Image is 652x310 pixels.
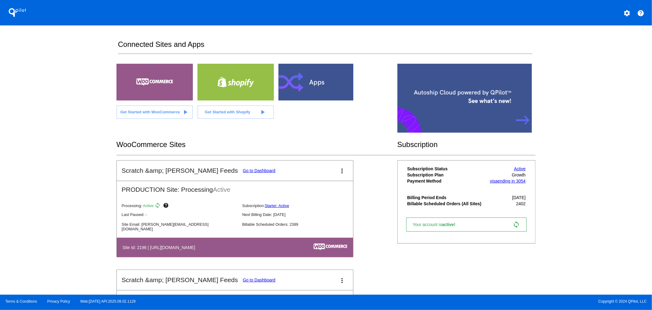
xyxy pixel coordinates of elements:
[122,202,237,210] p: Processing:
[516,201,525,206] span: 2402
[122,167,238,174] h2: Scratch &amp; [PERSON_NAME] Feeds
[259,108,266,116] mat-icon: play_arrow
[407,195,487,200] th: Billing Period Ends
[490,179,498,183] span: visa
[242,222,358,227] p: Billable Scheduled Orders: 2389
[116,105,193,119] a: Get Started with WooCommerce
[623,9,631,17] mat-icon: settings
[47,299,70,304] a: Privacy Policy
[514,166,526,171] a: Active
[5,299,37,304] a: Terms & Conditions
[117,290,353,303] h2: TEST Site: Processing
[182,108,189,116] mat-icon: play_arrow
[123,245,198,250] h4: Site Id: 2196 | [URL][DOMAIN_NAME]
[143,203,154,208] span: Active
[197,105,274,119] a: Get Started with Shopify
[512,172,526,177] span: Growth
[122,212,237,217] p: Last Paused: -
[122,276,238,284] h2: Scratch &amp; [PERSON_NAME] Feeds
[242,203,358,208] p: Subscription:
[122,222,237,231] p: Site Email: [PERSON_NAME][EMAIL_ADDRESS][DOMAIN_NAME]
[513,221,520,228] mat-icon: sync
[243,168,275,173] a: Go to Dashboard
[243,278,275,282] a: Go to Dashboard
[117,181,353,193] h2: PRODUCTION Site: Processing
[637,9,644,17] mat-icon: help
[512,195,526,200] span: [DATE]
[406,217,526,232] a: Your account isactive! sync
[155,202,162,210] mat-icon: sync
[163,202,170,210] mat-icon: help
[338,277,346,284] mat-icon: more_vert
[442,222,458,227] span: active!
[116,140,397,149] h2: WooCommerce Sites
[120,110,180,114] span: Get Started with WooCommerce
[413,222,462,227] span: Your account is
[397,140,536,149] h2: Subscription
[407,201,487,206] th: Billable Scheduled Orders (All Sites)
[407,172,487,178] th: Subscription Plan
[314,244,347,250] img: c53aa0e5-ae75-48aa-9bee-956650975ee5
[242,212,358,217] p: Next Billing Date: [DATE]
[265,203,289,208] a: Starter: Active
[80,299,136,304] a: Web:[DATE] API:2025.09.02.1129
[407,166,487,172] th: Subscription Status
[205,110,250,114] span: Get Started with Shopify
[331,299,647,304] span: Copyright © 2024 QPilot, LLC
[5,6,30,19] h1: QPilot
[213,186,230,193] span: Active
[490,179,526,183] a: visaending in 3054
[407,178,487,184] th: Payment Method
[338,167,346,175] mat-icon: more_vert
[118,40,532,54] h2: Connected Sites and Apps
